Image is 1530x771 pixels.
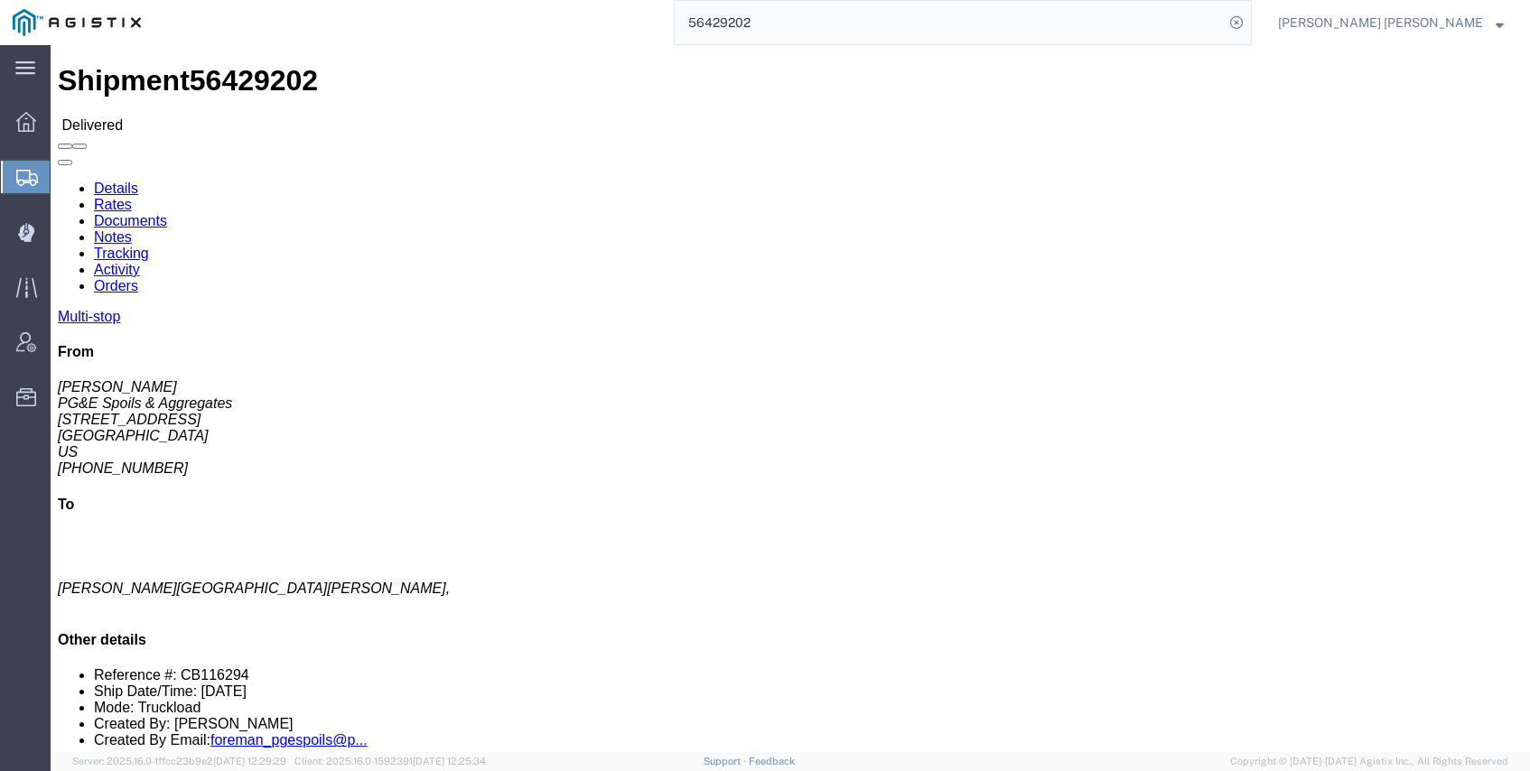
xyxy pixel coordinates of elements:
[51,45,1530,752] iframe: FS Legacy Container
[72,756,286,766] span: Server: 2025.16.0-1ffcc23b9e2
[1230,754,1508,769] span: Copyright © [DATE]-[DATE] Agistix Inc., All Rights Reserved
[749,756,795,766] a: Feedback
[1278,13,1483,33] span: Kayte Bray Dogali
[704,756,749,766] a: Support
[294,756,486,766] span: Client: 2025.16.0-1592391
[413,756,486,766] span: [DATE] 12:25:34
[13,9,141,36] img: logo
[213,756,286,766] span: [DATE] 12:29:29
[675,1,1224,44] input: Search for shipment number, reference number
[1277,12,1505,33] button: [PERSON_NAME] [PERSON_NAME]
